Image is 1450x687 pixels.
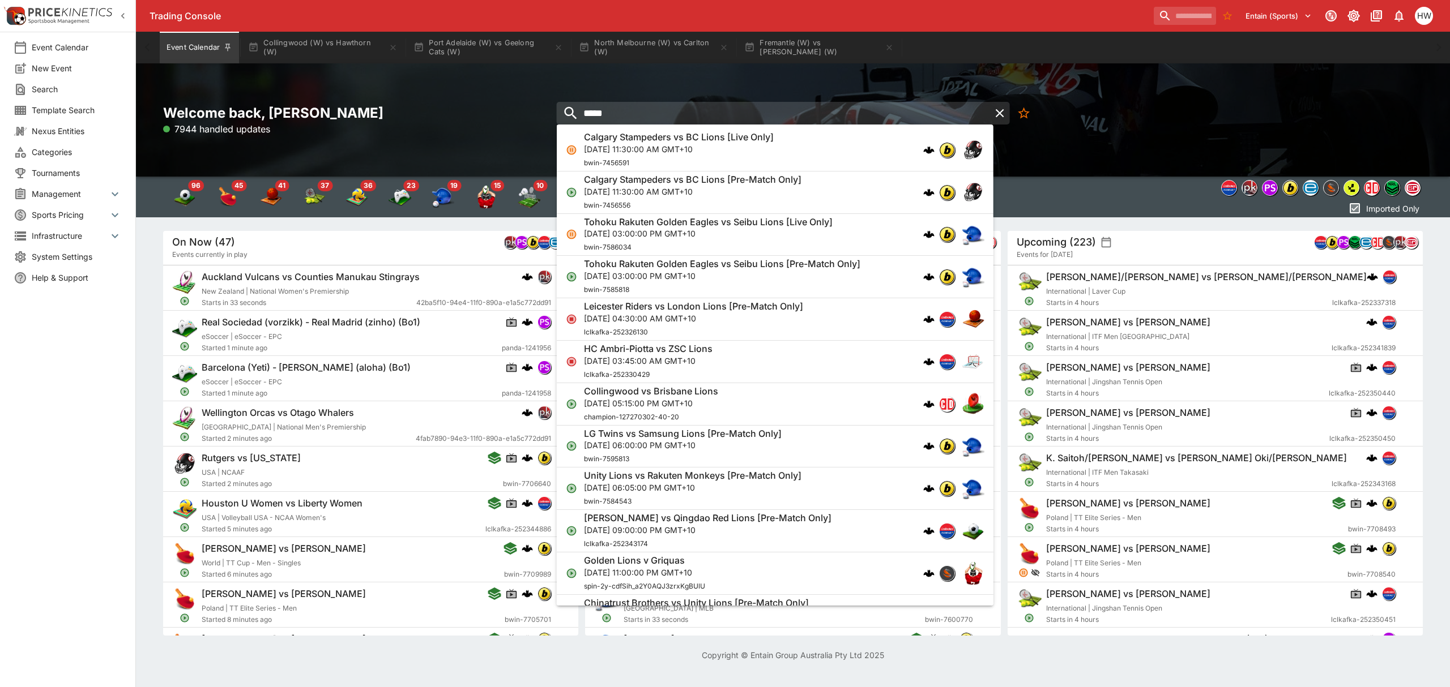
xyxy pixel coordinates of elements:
img: soccer.png [962,519,984,542]
img: Sportsbook Management [28,19,89,24]
span: Sports Pricing [32,209,108,221]
img: logo-cerberus.svg [944,633,955,645]
div: pricekinetics [1242,180,1257,196]
img: logo-cerberus.svg [522,633,533,645]
img: bwin.png [940,227,954,242]
span: 36 [360,180,376,191]
div: Basketball [259,186,282,208]
span: 45 [231,180,246,191]
h6: [PERSON_NAME] vs [PERSON_NAME] [1046,543,1210,555]
img: sportingsolutions.jpeg [1324,181,1338,195]
h6: K. Saitoh/[PERSON_NAME] vs [PERSON_NAME] Oki/[PERSON_NAME] [1046,452,1347,464]
div: cerberus [923,314,935,325]
h6: ENTERPRISE Esports vs True Synergy Gaming (Bo1) [1046,633,1268,645]
h6: Rutgers vs [US_STATE] [202,452,301,464]
h6: Tohoku Rakuten Golden Eagles vs Seibu Lions [Pre-Match Only] [584,258,860,270]
p: [DATE] 11:30:00 AM GMT+10 [584,143,774,155]
h6: Calgary Stampeders vs BC Lions [Live Only] [584,131,774,143]
p: 7944 handled updates [163,122,270,136]
h6: [PERSON_NAME]/[PERSON_NAME] vs [PERSON_NAME]/[PERSON_NAME] [1046,271,1367,283]
svg: Open [566,187,577,198]
span: lclkafka-252337318 [1332,297,1396,308]
div: Volleyball [346,186,368,208]
h6: [US_STATE] Twins vs Cleveland Guardians [624,633,807,645]
span: lclkafka-252350451 [1331,614,1396,625]
div: Trading Console [150,10,1149,22]
span: Categories [32,146,122,158]
img: esports [389,186,411,208]
p: [DATE] 03:00:00 PM GMT+10 [584,227,833,239]
img: logo-cerberus.svg [522,588,533,599]
button: Select Tenant [1239,7,1319,25]
h5: Upcoming (223) [1017,235,1096,248]
div: cerberus [1366,316,1377,328]
svg: Open [566,271,577,282]
div: lclkafka [1382,315,1396,329]
div: sportsradar [1405,180,1421,196]
img: lclkafka.png [1315,236,1327,248]
button: Collingwood (W) vs Hawthorn (W) [241,32,404,63]
img: bwin.png [527,236,539,248]
span: bwin-7585818 [584,285,629,294]
img: logo-cerberus.svg [923,356,935,367]
h6: Tohoku Rakuten Golden Eagles vs Seibu Lions [Live Only] [584,216,833,228]
span: 4fab7890-94e3-11f0-890a-e1a5c772dd91 [416,433,551,444]
img: bwin.png [538,587,551,600]
img: logo-cerberus.svg [1366,362,1377,373]
img: championdata.png [1364,181,1379,195]
p: [DATE] 03:45:00 AM GMT+10 [584,355,713,367]
div: lclkafka [939,311,955,327]
img: logo-cerberus.svg [923,314,935,325]
span: bwin-7586034 [584,243,632,251]
img: tennis.png [1017,587,1042,612]
div: bwin [939,184,955,200]
div: sportsradar [1405,235,1418,249]
div: betradar [1303,180,1319,196]
img: soccer [173,186,196,208]
img: pricekinetics.png [538,270,551,283]
img: bwin.png [960,633,973,645]
img: lclkafka.png [1383,452,1395,464]
div: Badminton [518,186,540,208]
span: New Event [32,62,122,74]
span: Started 1 minute ago [202,342,502,354]
p: Imported Only [1366,203,1419,214]
img: bwin.png [538,452,551,464]
img: bwin.png [940,143,954,157]
h6: [PERSON_NAME] vs [PERSON_NAME] [202,543,366,555]
input: search [556,102,990,124]
img: sportingsolutions.jpeg [940,566,954,581]
img: pricekinetics.png [1242,181,1257,195]
img: table_tennis.png [172,587,197,612]
img: logo-cerberus.svg [522,497,533,509]
img: championdata.png [1371,236,1384,248]
img: rugby_league.png [172,406,197,431]
img: tennis.png [1017,406,1042,431]
span: 10 [533,180,547,191]
img: pandascore.png [1337,236,1350,248]
div: pricekinetics [538,270,551,284]
img: baseball.png [962,223,984,246]
span: bwin-7709989 [504,569,551,580]
img: baseball.png [594,587,619,612]
button: Harrison Walker [1411,3,1436,28]
h6: [PERSON_NAME] vs [PERSON_NAME] [1046,497,1210,509]
svg: Closed [566,314,577,325]
img: baseball.png [962,265,984,288]
h6: [PERSON_NAME] vs [PERSON_NAME] [1046,362,1210,373]
div: cerberus [923,187,935,198]
span: lclkafka-252350440 [1329,388,1396,399]
span: Management [32,188,108,200]
img: logo-cerberus.svg [1366,407,1377,418]
p: [DATE] 04:30:00 AM GMT+10 [584,312,803,324]
svg: Open [180,341,190,351]
span: Starts in 33 seconds [202,297,416,308]
div: bwin [939,142,955,158]
img: basketball.png [962,308,984,330]
span: lclkafka-252326130 [584,328,648,336]
div: Event type filters [1219,177,1423,199]
div: Baseball [432,186,454,208]
button: settings [1101,237,1112,248]
div: lsports [1344,180,1359,196]
span: bwin-7708540 [1347,569,1396,580]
